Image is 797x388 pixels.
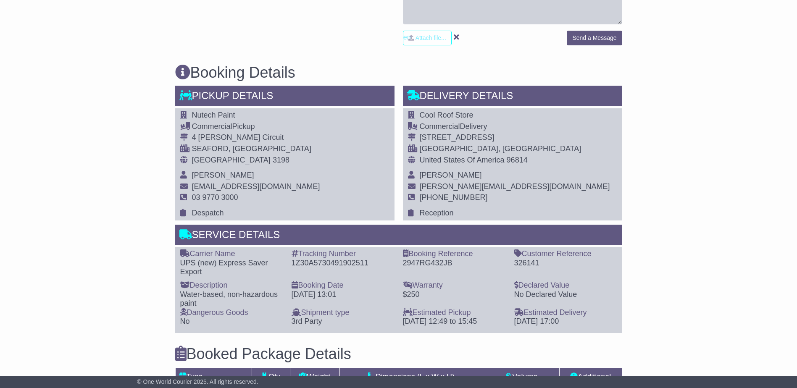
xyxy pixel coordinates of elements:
span: Cool Roof Store [420,111,473,119]
td: Weight [290,367,339,386]
td: Dimensions (L x W x H) [339,367,483,386]
span: [PERSON_NAME][EMAIL_ADDRESS][DOMAIN_NAME] [420,182,610,191]
span: [PERSON_NAME] [192,171,254,179]
td: Additional [559,367,622,386]
span: [PERSON_NAME] [420,171,482,179]
div: 4 [PERSON_NAME] Circuit [192,133,320,142]
button: Send a Message [567,31,622,45]
div: [DATE] 17:00 [514,317,617,326]
div: [GEOGRAPHIC_DATA], [GEOGRAPHIC_DATA] [420,144,610,154]
span: 96814 [507,156,528,164]
div: 1Z30A5730491902511 [292,259,395,268]
div: Customer Reference [514,249,617,259]
span: © One World Courier 2025. All rights reserved. [137,378,258,385]
div: $250 [403,290,506,299]
span: Nutech Paint [192,111,235,119]
div: Service Details [175,225,622,247]
span: United States Of America [420,156,505,164]
div: No Declared Value [514,290,617,299]
span: 3rd Party [292,317,322,325]
div: Tracking Number [292,249,395,259]
div: Estimated Delivery [514,308,617,317]
span: No [180,317,190,325]
div: Estimated Pickup [403,308,506,317]
span: [EMAIL_ADDRESS][DOMAIN_NAME] [192,182,320,191]
div: Pickup Details [175,86,395,108]
div: Delivery Details [403,86,622,108]
div: Booking Reference [403,249,506,259]
div: UPS (new) Express Saver Export [180,259,283,277]
td: Type [175,367,252,386]
h3: Booked Package Details [175,346,622,362]
div: [STREET_ADDRESS] [420,133,610,142]
div: 2947RG432JB [403,259,506,268]
div: Delivery [420,122,610,131]
div: Booking Date [292,281,395,290]
span: Commercial [420,122,460,131]
div: Declared Value [514,281,617,290]
span: [GEOGRAPHIC_DATA] [192,156,271,164]
div: [DATE] 12:49 to 15:45 [403,317,506,326]
div: Dangerous Goods [180,308,283,317]
div: Pickup [192,122,320,131]
span: 3198 [273,156,289,164]
div: SEAFORD, [GEOGRAPHIC_DATA] [192,144,320,154]
span: Despatch [192,209,224,217]
div: 326141 [514,259,617,268]
span: [PHONE_NUMBER] [420,193,488,202]
span: Commercial [192,122,232,131]
td: Qty. [252,367,290,386]
div: Carrier Name [180,249,283,259]
div: [DATE] 13:01 [292,290,395,299]
td: Volume [483,367,559,386]
div: Water-based, non-hazardous paint [180,290,283,308]
div: Warranty [403,281,506,290]
span: 03 9770 3000 [192,193,238,202]
div: Description [180,281,283,290]
h3: Booking Details [175,64,622,81]
span: Reception [420,209,454,217]
div: Shipment type [292,308,395,317]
